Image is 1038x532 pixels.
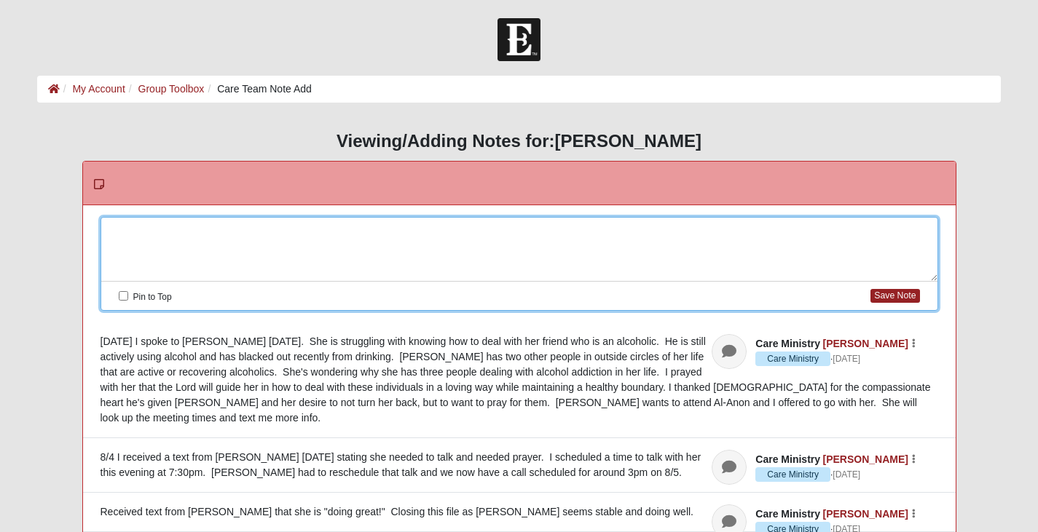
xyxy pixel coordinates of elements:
div: 8/4 I received a text from [PERSON_NAME] [DATE] stating she needed to talk and needed prayer. I s... [101,450,938,480]
time: August 5, 2025, 11:35 AM [833,469,860,480]
div: Received text from [PERSON_NAME] that she is "doing great!" Closing this file as [PERSON_NAME] se... [101,504,938,520]
a: [DATE] [833,352,860,365]
a: [PERSON_NAME] [823,338,908,349]
a: [DATE] [833,468,860,481]
time: August 5, 2025, 5:02 PM [833,354,860,364]
span: · [755,467,833,482]
a: My Account [72,83,125,95]
strong: [PERSON_NAME] [555,131,701,151]
span: Care Ministry [755,352,830,366]
div: [DATE] I spoke to [PERSON_NAME] [DATE]. She is struggling with knowing how to deal with her frien... [101,334,938,426]
span: Care Ministry [755,453,820,465]
span: Pin to Top [133,292,172,302]
img: Church of Eleven22 Logo [498,18,540,61]
h3: Viewing/Adding Notes for: [37,131,1002,152]
span: · [755,352,833,366]
a: [PERSON_NAME] [823,453,908,465]
span: Care Ministry [755,467,830,482]
span: Care Ministry [755,338,820,349]
li: Care Team Note Add [204,82,312,97]
input: Pin to Top [119,291,128,301]
a: Group Toolbox [138,83,205,95]
button: Save Note [870,289,919,303]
